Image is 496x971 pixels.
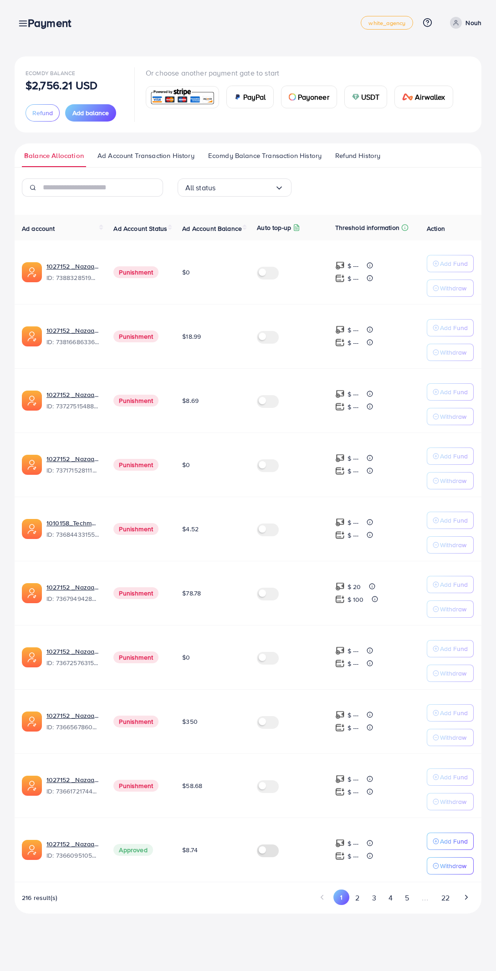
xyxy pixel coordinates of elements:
[440,796,466,807] p: Withdraw
[182,460,190,469] span: $0
[427,600,474,618] button: Withdraw
[182,589,201,598] span: $78.78
[298,92,329,102] span: Payoneer
[46,519,99,539] div: <span class='underline'>1010158_Techmanistan pk acc_1715599413927</span></br>7368443315504726017
[427,793,474,810] button: Withdraw
[22,455,42,475] img: ic-ads-acc.e4c84228.svg
[113,587,159,599] span: Punishment
[335,338,345,347] img: top-up amount
[335,659,345,668] img: top-up amount
[335,710,345,720] img: top-up amount
[65,104,116,122] button: Add balance
[46,530,99,539] span: ID: 7368443315504726017
[182,396,199,405] span: $8.69
[113,266,159,278] span: Punishment
[394,86,453,108] a: cardAirwallex
[46,722,99,732] span: ID: 7366567860828749825
[26,104,60,122] button: Refund
[46,262,99,271] a: 1027152 _Nazaagency_019
[46,594,99,603] span: ID: 7367949428067450896
[182,717,198,726] span: $350
[415,92,445,102] span: Airwallex
[243,92,266,102] span: PayPal
[440,579,468,590] p: Add Fund
[440,732,466,743] p: Withdraw
[427,665,474,682] button: Withdraw
[182,524,199,534] span: $4.52
[440,411,466,422] p: Withdraw
[113,844,153,856] span: Approved
[427,704,474,722] button: Add Fund
[22,262,42,282] img: ic-ads-acc.e4c84228.svg
[182,224,242,233] span: Ad Account Balance
[440,772,468,783] p: Add Fund
[335,261,345,270] img: top-up amount
[440,643,468,654] p: Add Fund
[427,536,474,554] button: Withdraw
[113,330,159,342] span: Punishment
[46,454,99,475] div: <span class='underline'>1027152 _Nazaagency_04</span></br>7371715281112170513
[22,224,55,233] span: Ad account
[427,768,474,786] button: Add Fund
[427,383,474,401] button: Add Fund
[113,459,159,471] span: Punishment
[440,258,468,269] p: Add Fund
[335,582,345,591] img: top-up amount
[46,583,99,604] div: <span class='underline'>1027152 _Nazaagency_003</span></br>7367949428067450896
[458,890,474,905] button: Go to next page
[22,840,42,860] img: ic-ads-acc.e4c84228.svg
[427,224,445,233] span: Action
[315,890,474,906] ul: Pagination
[348,402,359,412] p: $ ---
[46,390,99,399] a: 1027152 _Nazaagency_007
[22,519,42,539] img: ic-ads-acc.e4c84228.svg
[440,283,466,294] p: Withdraw
[348,838,359,849] p: $ ---
[427,833,474,850] button: Add Fund
[72,108,109,117] span: Add balance
[446,17,481,29] a: Nouh
[427,729,474,746] button: Withdraw
[440,836,468,847] p: Add Fund
[335,646,345,656] img: top-up amount
[427,576,474,593] button: Add Fund
[46,326,99,347] div: <span class='underline'>1027152 _Nazaagency_023</span></br>7381668633665093648
[113,395,159,407] span: Punishment
[113,224,167,233] span: Ad Account Status
[215,181,274,195] input: Search for option
[348,787,359,798] p: $ ---
[368,20,405,26] span: white_agency
[226,86,274,108] a: cardPayPal
[185,181,216,195] span: All status
[22,326,42,346] img: ic-ads-acc.e4c84228.svg
[348,530,359,541] p: $ ---
[335,723,345,732] img: top-up amount
[348,581,361,592] p: $ 20
[22,776,42,796] img: ic-ads-acc.e4c84228.svg
[440,475,466,486] p: Withdraw
[427,512,474,529] button: Add Fund
[289,93,296,101] img: card
[335,274,345,283] img: top-up amount
[348,453,359,464] p: $ ---
[46,337,99,346] span: ID: 7381668633665093648
[26,80,97,91] p: $2,756.21 USD
[113,780,159,792] span: Punishment
[22,712,42,732] img: ic-ads-acc.e4c84228.svg
[46,466,99,475] span: ID: 7371715281112170513
[349,890,366,906] button: Go to page 2
[22,391,42,411] img: ic-ads-acc.e4c84228.svg
[348,325,359,336] p: $ ---
[427,280,474,297] button: Withdraw
[178,178,291,197] div: Search for option
[348,389,359,400] p: $ ---
[46,583,99,592] a: 1027152 _Nazaagency_003
[440,539,466,550] p: Withdraw
[348,722,359,733] p: $ ---
[440,322,468,333] p: Add Fund
[399,890,415,906] button: Go to page 5
[348,466,359,477] p: $ ---
[440,860,466,871] p: Withdraw
[440,386,468,397] p: Add Fund
[113,523,159,535] span: Punishment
